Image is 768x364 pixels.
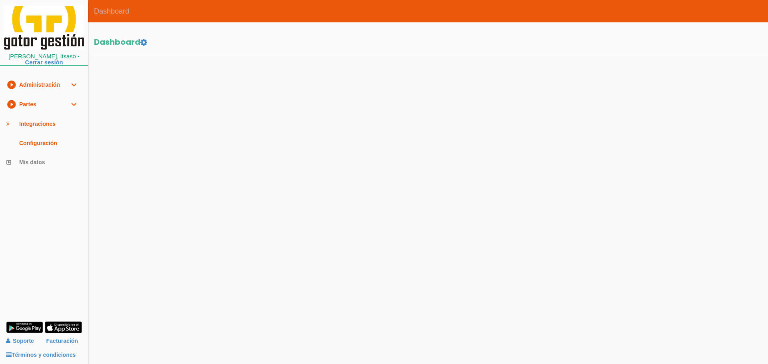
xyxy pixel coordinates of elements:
i: play_circle_filled [6,95,16,114]
a: Soporte [6,338,34,344]
span: Dashboard [88,1,135,21]
i: play_circle_filled [6,75,16,94]
h2: Dashboard [94,38,762,47]
img: app-store.png [45,321,82,333]
img: google-play.png [6,321,43,333]
a: Términos y condiciones [6,352,76,358]
i: expand_more [69,75,78,94]
img: itcons-logo [4,6,84,50]
i: expand_more [69,95,78,114]
a: Cerrar sesión [25,59,63,66]
a: Facturación [46,334,78,348]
